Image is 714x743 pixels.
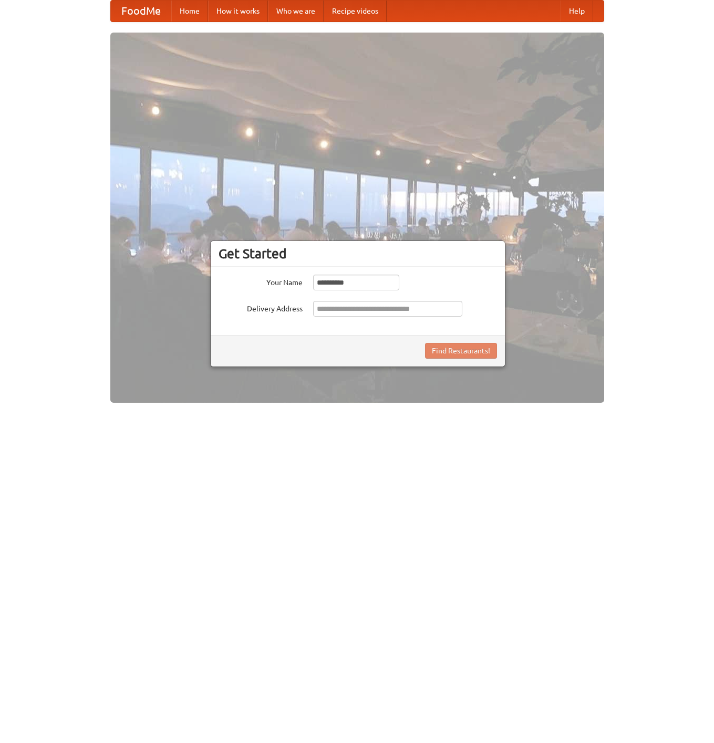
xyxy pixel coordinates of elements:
[171,1,208,22] a: Home
[324,1,387,22] a: Recipe videos
[111,1,171,22] a: FoodMe
[561,1,593,22] a: Help
[208,1,268,22] a: How it works
[219,246,497,261] h3: Get Started
[219,301,303,314] label: Delivery Address
[425,343,497,359] button: Find Restaurants!
[219,275,303,288] label: Your Name
[268,1,324,22] a: Who we are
